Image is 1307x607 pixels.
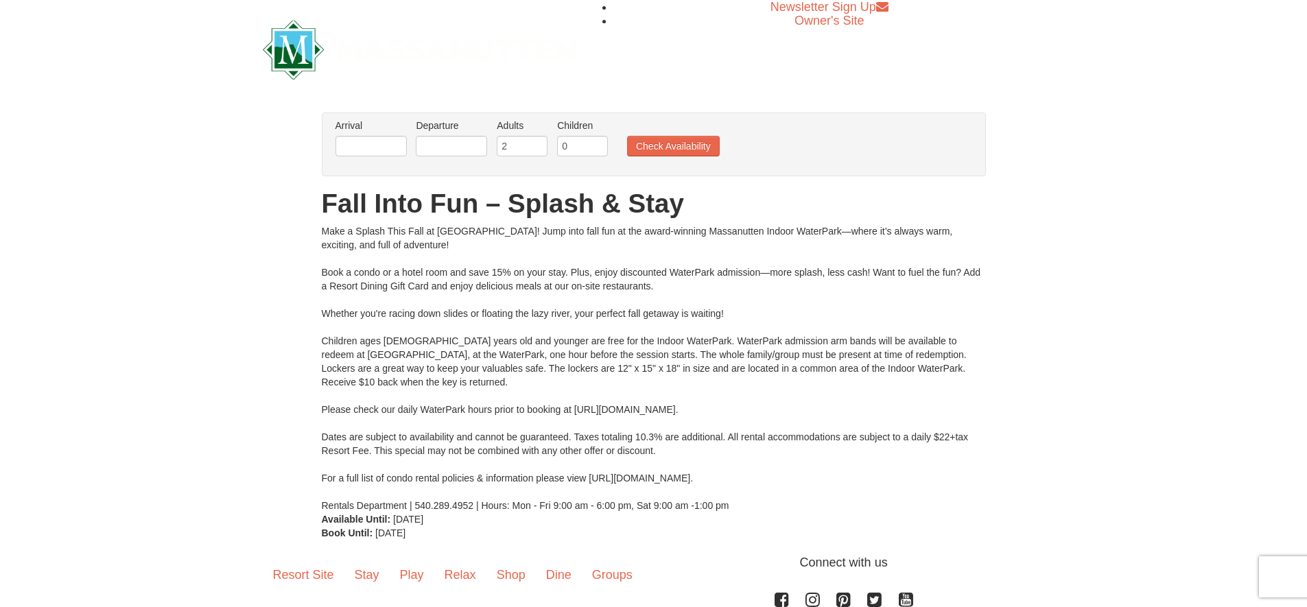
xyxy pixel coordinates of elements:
span: [DATE] [393,514,423,525]
strong: Available Until: [322,514,391,525]
button: Check Availability [627,136,720,156]
div: Make a Splash This Fall at [GEOGRAPHIC_DATA]! Jump into fall fun at the award-winning Massanutten... [322,224,986,512]
label: Departure [416,119,487,132]
a: Owner's Site [794,14,864,27]
p: Connect with us [263,554,1045,572]
span: [DATE] [375,527,405,538]
h1: Fall Into Fun – Splash & Stay [322,190,986,217]
a: Resort Site [263,554,344,596]
a: Groups [582,554,643,596]
label: Arrival [335,119,407,132]
a: Dine [536,554,582,596]
a: Massanutten Resort [263,32,577,64]
a: Play [390,554,434,596]
label: Adults [497,119,547,132]
label: Children [557,119,608,132]
a: Shop [486,554,536,596]
strong: Book Until: [322,527,373,538]
a: Relax [434,554,486,596]
img: Massanutten Resort Logo [263,20,577,80]
a: Stay [344,554,390,596]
